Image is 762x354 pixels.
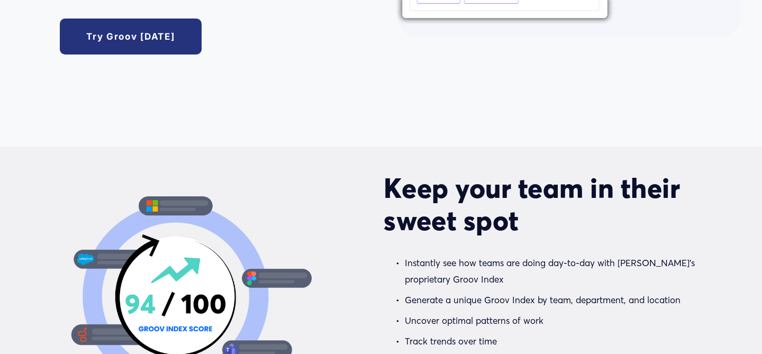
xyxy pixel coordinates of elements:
p: Uncover optimal patterns of work [405,313,702,329]
p: Track trends over time [405,333,702,350]
p: Generate a unique Groov Index by team, department, and location [405,292,702,308]
h2: Keep your team in their sweet spot [384,172,702,237]
a: Try Groov [DATE] [60,19,201,55]
p: Instantly see how teams are doing day-to-day with [PERSON_NAME]’s proprietary Groov Index [405,255,702,287]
